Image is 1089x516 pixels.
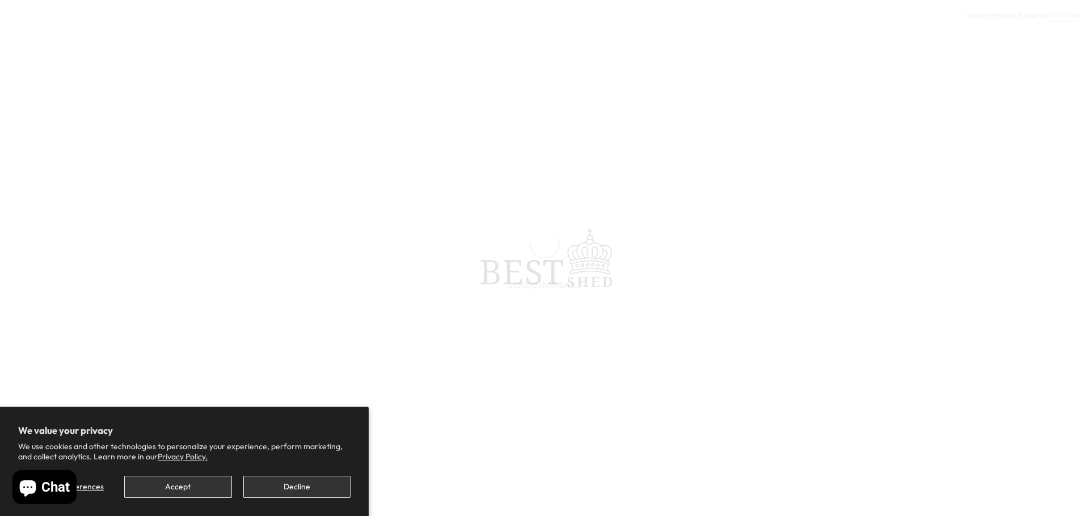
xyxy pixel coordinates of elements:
[124,476,231,498] button: Accept
[158,451,208,462] a: Privacy Policy.
[18,425,351,436] h2: We value your privacy
[18,441,351,462] p: We use cookies and other technologies to personalize your experience, perform marketing, and coll...
[243,476,351,498] button: Decline
[9,470,80,507] inbox-online-store-chat: Shopify online store chat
